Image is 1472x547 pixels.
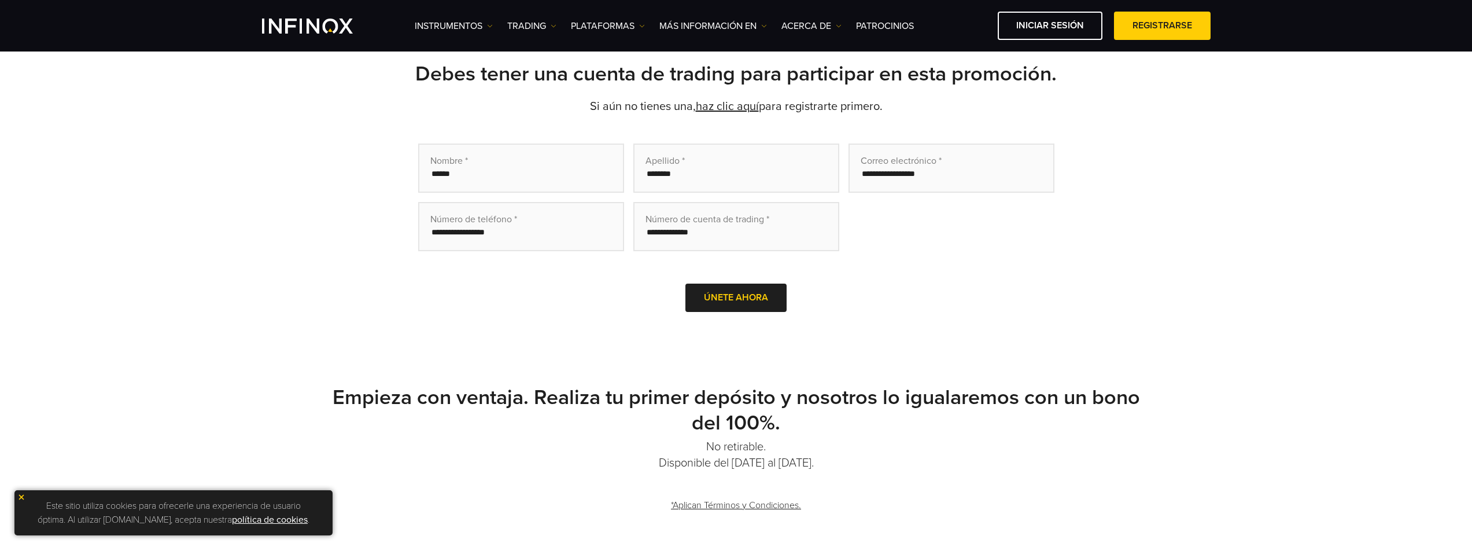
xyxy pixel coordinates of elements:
a: Registrarse [1114,12,1211,40]
a: ACERCA DE [781,19,842,33]
a: PLATAFORMAS [571,19,645,33]
span: Únete ahora [704,292,768,303]
a: Iniciar sesión [998,12,1102,40]
a: Instrumentos [415,19,493,33]
p: Este sitio utiliza cookies para ofrecerle una experiencia de usuario óptima. Al utilizar [DOMAIN_... [20,496,327,530]
a: haz clic aquí [696,100,759,113]
img: yellow close icon [17,493,25,501]
p: No retirable. Disponible del [DATE] al [DATE]. [331,439,1141,471]
a: política de cookies [232,514,308,526]
strong: Debes tener una cuenta de trading para participar en esta promoción. [415,61,1057,86]
p: Si aún no tienes una, para registrarte primero. [331,98,1141,115]
a: Más información en [659,19,767,33]
a: INFINOX Logo [262,19,380,34]
a: Patrocinios [856,19,914,33]
a: TRADING [507,19,556,33]
a: *Aplican Términos y Condiciones. [670,491,802,520]
strong: Empieza con ventaja. Realiza tu primer depósito y nosotros lo igualaremos con un bono del 100%. [333,385,1140,435]
button: Únete ahora [685,284,787,312]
